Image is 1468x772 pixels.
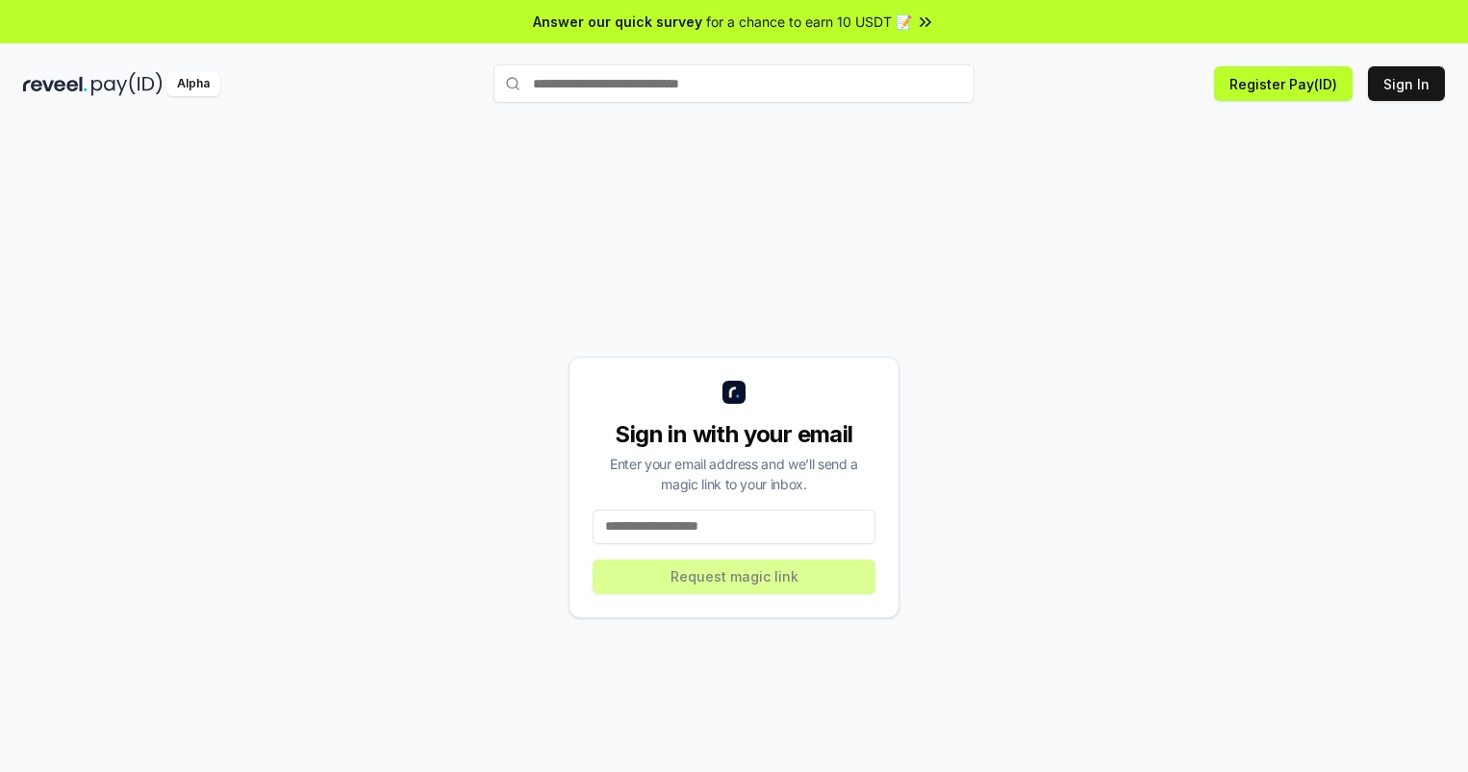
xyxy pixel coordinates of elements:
span: for a chance to earn 10 USDT 📝 [706,12,912,32]
div: Enter your email address and we’ll send a magic link to your inbox. [593,454,875,494]
img: logo_small [722,381,746,404]
img: pay_id [91,72,163,96]
div: Sign in with your email [593,419,875,450]
img: reveel_dark [23,72,88,96]
span: Answer our quick survey [533,12,702,32]
button: Sign In [1368,66,1445,101]
button: Register Pay(ID) [1214,66,1353,101]
div: Alpha [166,72,220,96]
